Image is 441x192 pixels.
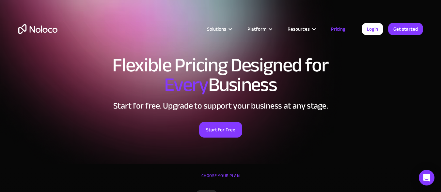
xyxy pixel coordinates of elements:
a: home [18,24,57,34]
a: Pricing [323,25,354,33]
a: Get started [388,23,423,35]
div: Platform [247,25,266,33]
div: CHOOSE YOUR PLAN [18,171,423,187]
h2: Start for free. Upgrade to support your business at any stage. [18,101,423,111]
a: Login [362,23,383,35]
div: Solutions [207,25,226,33]
div: Resources [288,25,310,33]
h1: Flexible Pricing Designed for Business [18,55,423,95]
span: Every [164,66,208,103]
div: Solutions [199,25,239,33]
a: Start for Free [199,122,242,138]
div: Platform [239,25,279,33]
div: Open Intercom Messenger [419,170,434,185]
div: Resources [279,25,323,33]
